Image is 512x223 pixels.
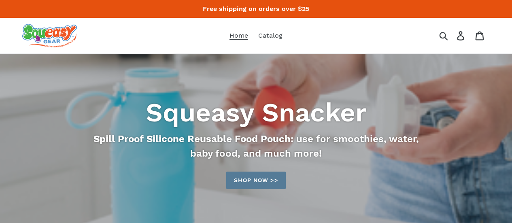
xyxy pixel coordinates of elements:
a: Home [225,30,252,42]
span: Catalog [258,32,283,40]
a: Catalog [254,30,287,42]
a: Shop now >>: Catalog [226,172,285,189]
h2: Squeasy Snacker [36,97,477,128]
span: Home [229,32,248,40]
p: use for smoothies, water, baby food, and much more! [91,132,422,161]
strong: Spill Proof Silicone Reusable Food Pouch: [93,133,293,144]
img: squeasy gear snacker portable food pouch [22,24,77,47]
